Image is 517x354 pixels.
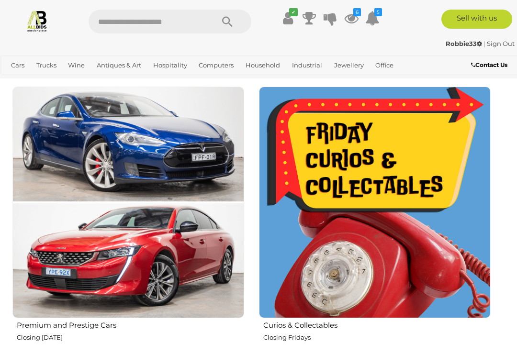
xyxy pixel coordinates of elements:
a: Sports [7,73,34,89]
strong: Robbie33 [446,40,482,47]
a: Computers [195,57,237,73]
i: ✔ [289,8,298,16]
span: | [483,40,485,47]
a: Sell with us [441,10,513,29]
a: Office [371,57,397,73]
h2: Curios & Collectables [263,319,491,330]
p: Closing Fridays [263,332,491,343]
a: Jewellery [330,57,368,73]
button: Search [203,10,251,33]
a: Antiques & Art [93,57,145,73]
a: Hospitality [149,57,191,73]
h2: Premium and Prestige Cars [17,319,244,330]
a: Industrial [288,57,326,73]
a: 6 [344,10,359,27]
a: Contact Us [471,60,510,70]
a: Wine [64,57,89,73]
a: 5 [365,10,380,27]
img: Premium and Prestige Cars [12,87,244,318]
img: Allbids.com.au [26,10,48,32]
a: [GEOGRAPHIC_DATA] [39,73,114,89]
b: Contact Us [471,61,507,68]
a: Cars [7,57,28,73]
a: Trucks [33,57,60,73]
i: 6 [353,8,361,16]
a: Sign Out [487,40,515,47]
p: Closing [DATE] [17,332,244,343]
img: Curios & Collectables [259,87,491,318]
a: Robbie33 [446,40,483,47]
a: ✔ [281,10,295,27]
i: 5 [374,8,382,16]
a: Household [242,57,284,73]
